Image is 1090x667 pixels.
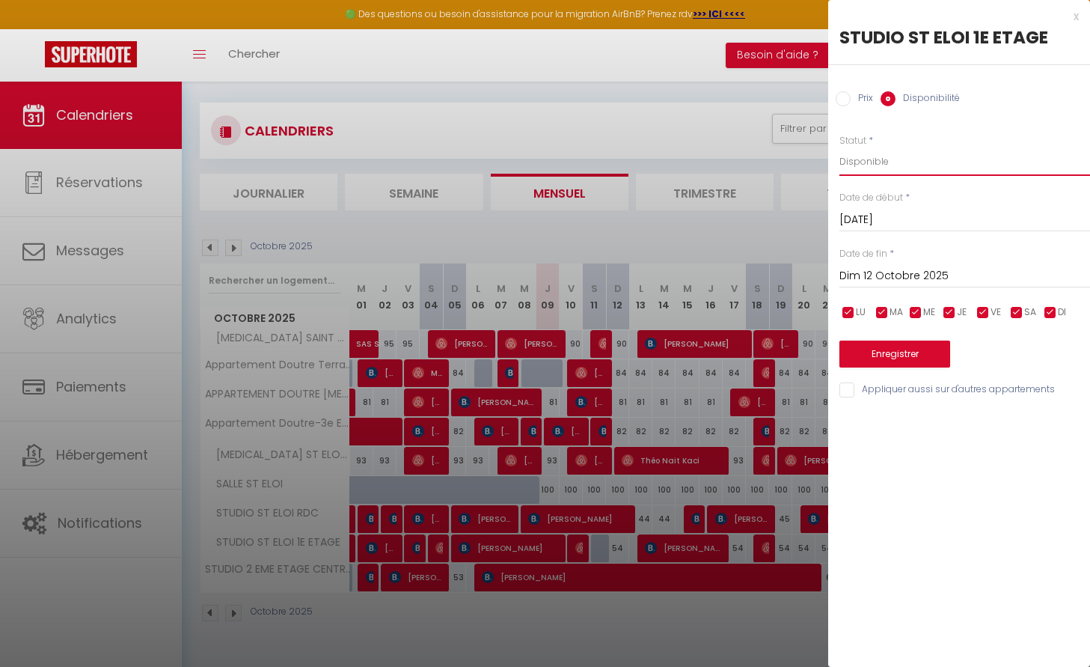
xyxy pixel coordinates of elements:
label: Date de fin [839,247,887,261]
button: Enregistrer [839,341,950,368]
span: ME [923,305,935,320]
span: DI [1058,305,1066,320]
span: JE [957,305,967,320]
span: LU [856,305,866,320]
span: VE [991,305,1001,320]
span: MA [890,305,903,320]
label: Date de début [839,191,903,205]
div: x [828,7,1079,25]
div: STUDIO ST ELOI 1E ETAGE [839,25,1079,49]
label: Disponibilité [895,91,960,108]
label: Statut [839,134,866,148]
label: Prix [851,91,873,108]
span: SA [1024,305,1036,320]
